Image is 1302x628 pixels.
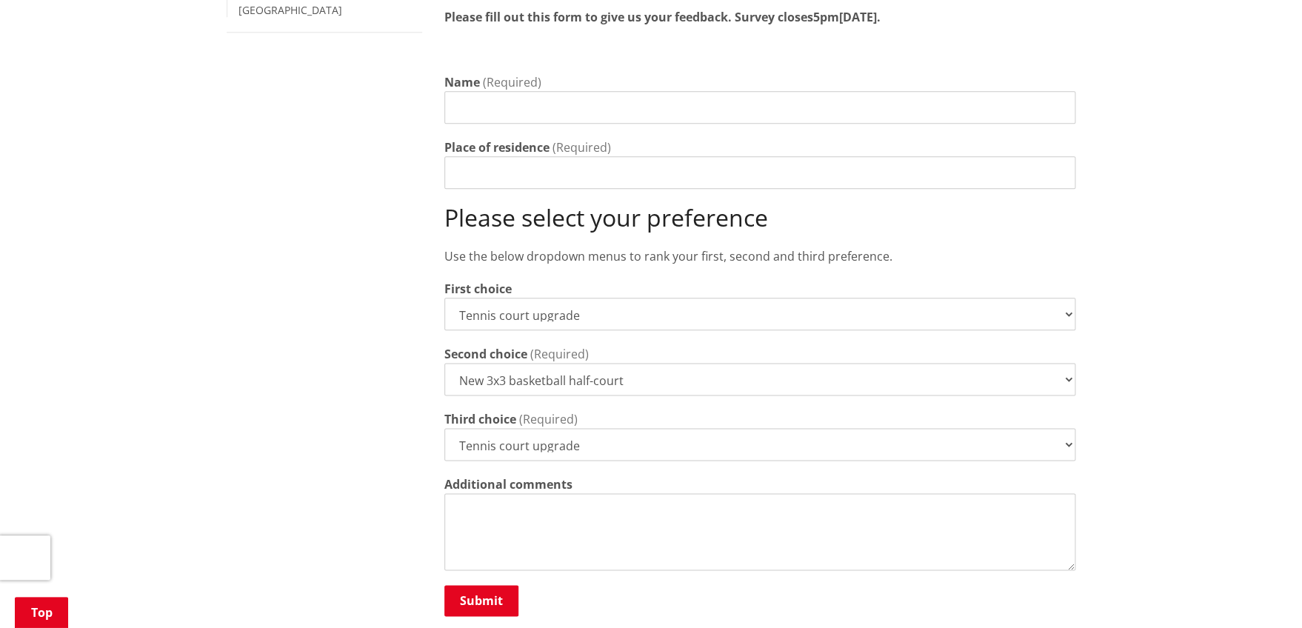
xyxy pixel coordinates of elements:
span: (Required) [552,139,611,156]
h2: Please select your preference [444,204,1075,232]
button: Submit [444,585,518,616]
strong: Please fill out this form to give us your feedback. Survey closes [444,9,813,25]
label: Third choice [444,410,516,428]
a: [GEOGRAPHIC_DATA] [238,3,342,17]
span: (Required) [530,346,589,362]
strong: 5pm[DATE]. [813,9,881,25]
p: Use the below dropdown menus to rank your first, second and third preference. [444,247,1075,265]
span: (Required) [483,74,541,90]
iframe: Messenger Launcher [1234,566,1287,619]
a: Top [15,597,68,628]
label: Place of residence [444,138,550,156]
label: Second choice [444,345,527,363]
label: First choice [444,280,512,298]
label: Name [444,73,480,91]
label: Additional comments [444,475,572,493]
span: (Required) [519,411,578,427]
